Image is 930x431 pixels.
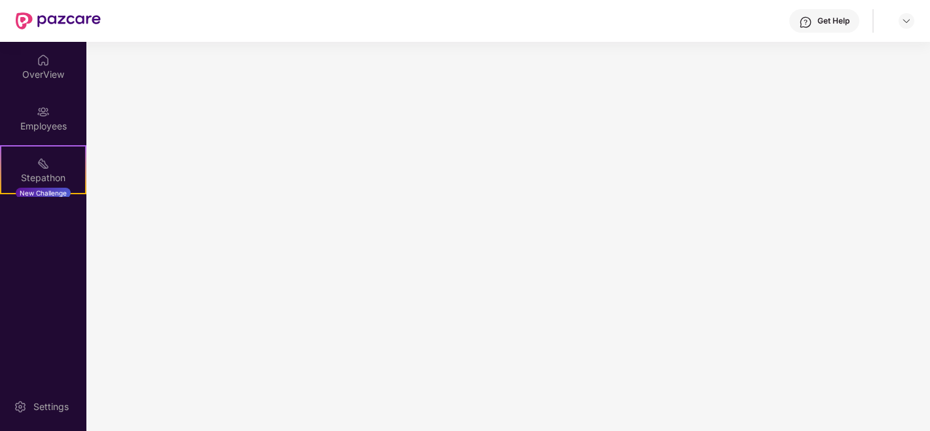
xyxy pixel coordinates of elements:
[37,157,50,170] img: svg+xml;base64,PHN2ZyB4bWxucz0iaHR0cDovL3d3dy53My5vcmcvMjAwMC9zdmciIHdpZHRoPSIyMSIgaGVpZ2h0PSIyMC...
[1,171,85,184] div: Stepathon
[29,400,73,413] div: Settings
[901,16,912,26] img: svg+xml;base64,PHN2ZyBpZD0iRHJvcGRvd24tMzJ4MzIiIHhtbG5zPSJodHRwOi8vd3d3LnczLm9yZy8yMDAwL3N2ZyIgd2...
[14,400,27,413] img: svg+xml;base64,PHN2ZyBpZD0iU2V0dGluZy0yMHgyMCIgeG1sbnM9Imh0dHA6Ly93d3cudzMub3JnLzIwMDAvc3ZnIiB3aW...
[817,16,850,26] div: Get Help
[799,16,812,29] img: svg+xml;base64,PHN2ZyBpZD0iSGVscC0zMngzMiIgeG1sbnM9Imh0dHA6Ly93d3cudzMub3JnLzIwMDAvc3ZnIiB3aWR0aD...
[37,105,50,118] img: svg+xml;base64,PHN2ZyBpZD0iRW1wbG95ZWVzIiB4bWxucz0iaHR0cDovL3d3dy53My5vcmcvMjAwMC9zdmciIHdpZHRoPS...
[37,54,50,67] img: svg+xml;base64,PHN2ZyBpZD0iSG9tZSIgeG1sbnM9Imh0dHA6Ly93d3cudzMub3JnLzIwMDAvc3ZnIiB3aWR0aD0iMjAiIG...
[16,12,101,29] img: New Pazcare Logo
[16,188,71,198] div: New Challenge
